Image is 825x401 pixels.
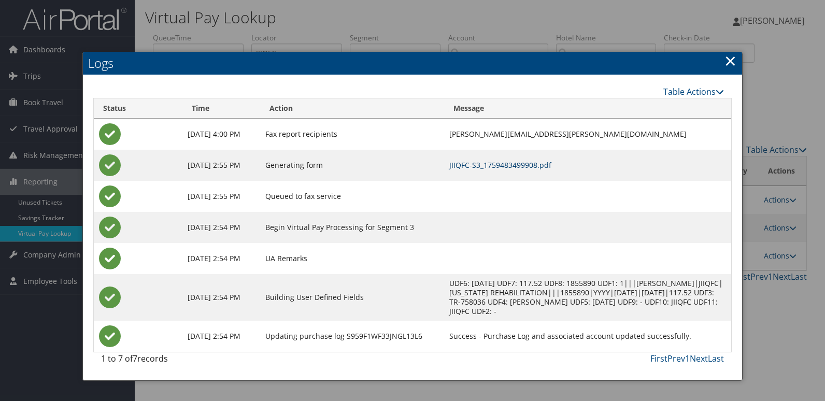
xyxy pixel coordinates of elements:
td: [DATE] 2:55 PM [182,150,260,181]
a: Next [690,353,708,364]
td: [DATE] 2:54 PM [182,274,260,321]
a: Close [724,50,736,71]
a: Prev [667,353,685,364]
td: Generating form [260,150,444,181]
td: Building User Defined Fields [260,274,444,321]
td: UDF6: [DATE] UDF7: 117.52 UDF8: 1855890 UDF1: 1|||[PERSON_NAME]|JIIQFC|[US_STATE] REHABILITATION|... [444,274,731,321]
th: Message: activate to sort column ascending [444,98,731,119]
td: UA Remarks [260,243,444,274]
a: Table Actions [663,86,724,97]
td: [DATE] 4:00 PM [182,119,260,150]
td: Fax report recipients [260,119,444,150]
th: Status: activate to sort column ascending [94,98,182,119]
th: Action: activate to sort column ascending [260,98,444,119]
td: [PERSON_NAME][EMAIL_ADDRESS][PERSON_NAME][DOMAIN_NAME] [444,119,731,150]
td: [DATE] 2:54 PM [182,212,260,243]
a: First [650,353,667,364]
td: Updating purchase log S959F1WF33JNGL13L6 [260,321,444,352]
a: Last [708,353,724,364]
a: JIIQFC-S3_1759483499908.pdf [449,160,551,170]
div: 1 to 7 of records [101,352,245,370]
td: [DATE] 2:54 PM [182,243,260,274]
span: 7 [133,353,137,364]
td: Success - Purchase Log and associated account updated successfully. [444,321,731,352]
td: [DATE] 2:55 PM [182,181,260,212]
a: 1 [685,353,690,364]
td: Begin Virtual Pay Processing for Segment 3 [260,212,444,243]
th: Time: activate to sort column ascending [182,98,260,119]
h2: Logs [83,52,742,75]
td: Queued to fax service [260,181,444,212]
td: [DATE] 2:54 PM [182,321,260,352]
